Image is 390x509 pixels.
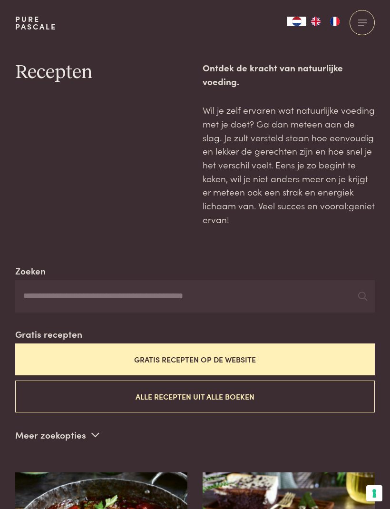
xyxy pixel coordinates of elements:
[203,61,343,88] strong: Ontdek de kracht van natuurlijke voeding.
[15,343,375,375] button: Gratis recepten op de website
[366,485,382,501] button: Uw voorkeuren voor toestemming voor trackingtechnologieën
[287,17,344,26] aside: Language selected: Nederlands
[306,17,344,26] ul: Language list
[203,103,375,226] p: Wil je zelf ervaren wat natuurlijke voeding met je doet? Ga dan meteen aan de slag. Je zult verst...
[325,17,344,26] a: FR
[287,17,306,26] div: Language
[306,17,325,26] a: EN
[15,15,57,30] a: PurePascale
[15,428,99,442] p: Meer zoekopties
[15,381,375,412] button: Alle recepten uit alle boeken
[15,61,187,85] h1: Recepten
[15,327,82,341] label: Gratis recepten
[15,264,46,278] label: Zoeken
[287,17,306,26] a: NL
